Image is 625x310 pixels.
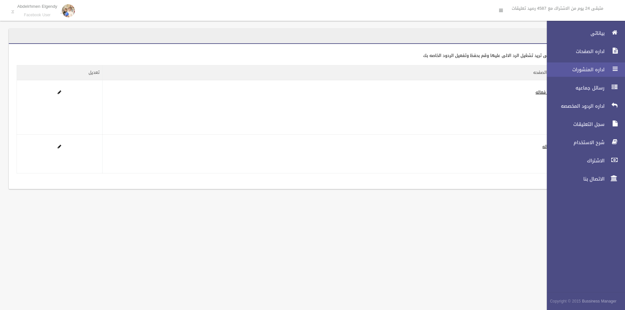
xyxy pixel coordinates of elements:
[58,88,61,96] a: Edit
[541,139,606,146] span: شرح الاستخدام
[542,142,553,151] a: فعاله
[541,172,625,186] a: الاتصال بنا
[541,157,606,164] span: الاشتراك
[541,135,625,150] a: شرح الاستخدام
[550,298,581,305] span: Copyright © 2015
[541,26,625,40] a: بياناتى
[102,65,559,80] th: حاله الصفحه
[541,154,625,168] a: الاشتراك
[541,176,606,182] span: الاتصال بنا
[541,81,625,95] a: رسائل جماعيه
[17,13,57,18] small: Facebook User
[535,88,553,96] a: غير فعاله
[541,30,606,36] span: بياناتى
[541,48,606,55] span: اداره الصفحات
[541,99,625,113] a: اداره الردود المخصصه
[541,103,606,109] span: اداره الردود المخصصه
[541,62,625,77] a: اداره المنشورات
[541,85,606,91] span: رسائل جماعيه
[582,298,617,305] strong: Bussiness Manager
[58,142,61,151] a: Edit
[541,117,625,131] a: سجل التعليقات
[17,52,588,60] div: اضغط على الصفحه التى تريد تشغيل الرد الالى عليها وقم بحفظ وتفعيل الردود الخاصه بك
[541,44,625,59] a: اداره الصفحات
[541,121,606,128] span: سجل التعليقات
[17,4,57,9] p: Abdelrhmen Elgendy
[17,65,103,80] th: تعديل
[541,66,606,73] span: اداره المنشورات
